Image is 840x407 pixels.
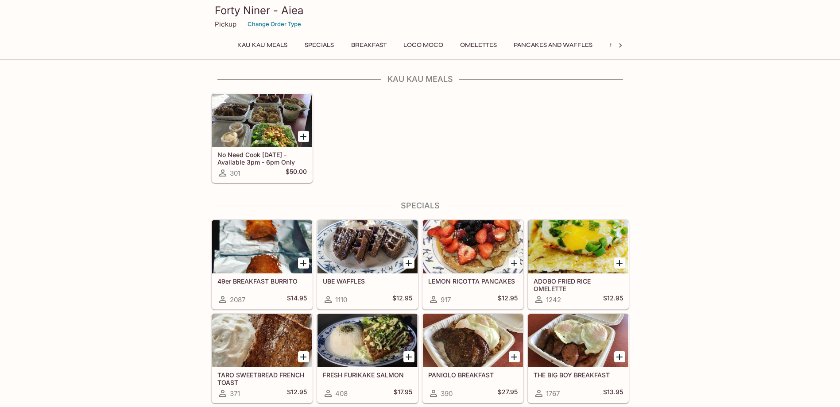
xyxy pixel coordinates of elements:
div: THE BIG BOY BREAKFAST [528,314,628,367]
button: Add 49er BREAKFAST BURRITO [298,257,309,269]
a: PANIOLO BREAKFAST390$27.95 [422,314,523,403]
h5: FRESH FURIKAKE SALMON [323,371,412,379]
button: Add PANIOLO BREAKFAST [509,351,520,362]
h4: Specials [211,201,629,211]
button: Add THE BIG BOY BREAKFAST [614,351,625,362]
a: 49er BREAKFAST BURRITO2087$14.95 [212,220,313,309]
h5: TARO SWEETBREAD FRENCH TOAST [217,371,307,386]
button: Hawaiian Style French Toast [604,39,714,51]
button: Change Order Type [244,17,305,31]
span: 917 [441,296,451,304]
h5: 49er BREAKFAST BURRITO [217,277,307,285]
div: No Need Cook Today - Available 3pm - 6pm Only [212,94,312,147]
h5: PANIOLO BREAKFAST [428,371,518,379]
a: ADOBO FRIED RICE OMELETTE1242$12.95 [528,220,629,309]
h4: Kau Kau Meals [211,74,629,84]
h5: $13.95 [603,388,623,399]
a: UBE WAFFLES1110$12.95 [317,220,418,309]
h5: $14.95 [287,294,307,305]
h5: $12.95 [603,294,623,305]
div: PANIOLO BREAKFAST [423,314,523,367]
button: Breakfast [346,39,391,51]
a: No Need Cook [DATE] - Available 3pm - 6pm Only301$50.00 [212,93,313,183]
h5: $12.95 [498,294,518,305]
span: 371 [230,389,240,398]
button: Kau Kau Meals [232,39,292,51]
span: 2087 [230,296,245,304]
h3: Forty Niner - Aiea [215,4,626,17]
button: Specials [299,39,339,51]
h5: $12.95 [392,294,412,305]
div: 49er BREAKFAST BURRITO [212,220,312,273]
h5: THE BIG BOY BREAKFAST [534,371,623,379]
h5: $27.95 [498,388,518,399]
button: Add TARO SWEETBREAD FRENCH TOAST [298,351,309,362]
a: FRESH FURIKAKE SALMON408$17.95 [317,314,418,403]
span: 1767 [546,389,560,398]
a: THE BIG BOY BREAKFAST1767$13.95 [528,314,629,403]
h5: $12.95 [287,388,307,399]
span: 390 [441,389,453,398]
button: Loco Moco [399,39,448,51]
h5: UBE WAFFLES [323,277,412,285]
div: LEMON RICOTTA PANCAKES [423,220,523,273]
button: Add No Need Cook Today - Available 3pm - 6pm Only [298,131,309,142]
button: Add LEMON RICOTTA PANCAKES [509,257,520,269]
button: Add FRESH FURIKAKE SALMON [403,351,414,362]
h5: No Need Cook [DATE] - Available 3pm - 6pm Only [217,151,307,165]
div: FRESH FURIKAKE SALMON [317,314,418,367]
span: 301 [230,169,240,177]
span: 1110 [335,296,347,304]
h5: ADOBO FRIED RICE OMELETTE [534,277,623,292]
h5: $17.95 [394,388,412,399]
span: 1242 [546,296,561,304]
button: Omelettes [455,39,502,51]
a: LEMON RICOTTA PANCAKES917$12.95 [422,220,523,309]
span: 408 [335,389,348,398]
button: Add UBE WAFFLES [403,257,414,269]
div: TARO SWEETBREAD FRENCH TOAST [212,314,312,367]
div: ADOBO FRIED RICE OMELETTE [528,220,628,273]
h5: LEMON RICOTTA PANCAKES [428,277,518,285]
div: UBE WAFFLES [317,220,418,273]
p: Pickup [215,20,236,28]
button: Pancakes and Waffles [509,39,597,51]
button: Add ADOBO FRIED RICE OMELETTE [614,257,625,269]
h5: $50.00 [286,168,307,178]
a: TARO SWEETBREAD FRENCH TOAST371$12.95 [212,314,313,403]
